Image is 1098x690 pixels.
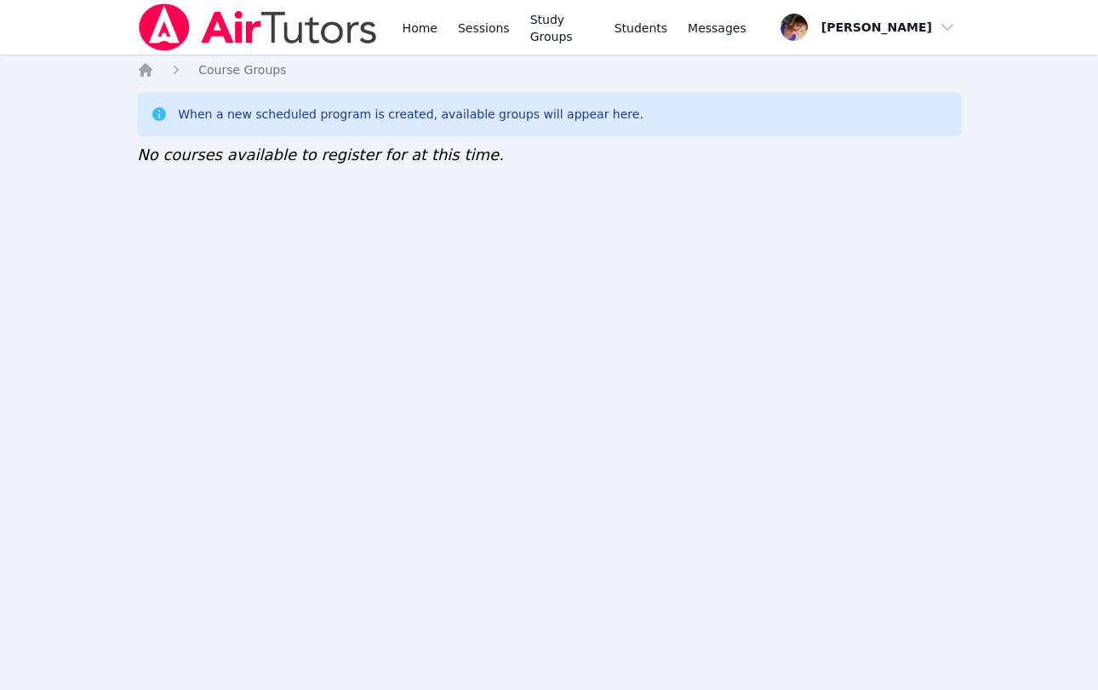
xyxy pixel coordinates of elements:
[137,61,961,78] nav: Breadcrumb
[137,3,378,51] img: Air Tutors
[198,61,286,78] a: Course Groups
[137,146,504,164] span: No courses available to register for at this time.
[178,106,643,123] div: When a new scheduled program is created, available groups will appear here.
[688,20,746,37] span: Messages
[198,63,286,77] span: Course Groups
